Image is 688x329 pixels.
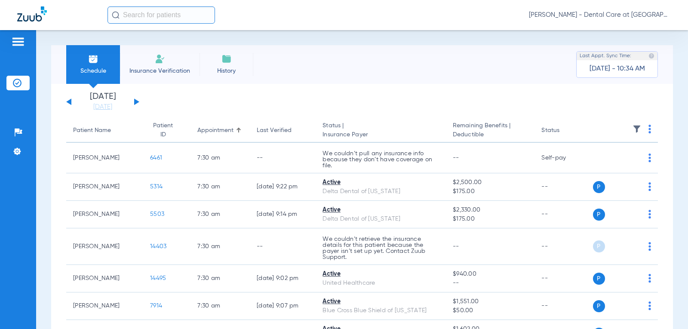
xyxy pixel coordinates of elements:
img: group-dot-blue.svg [648,182,651,191]
span: Schedule [73,67,114,75]
td: [DATE] 9:14 PM [250,201,316,228]
div: Patient Name [73,126,136,135]
div: Patient Name [73,126,111,135]
td: -- [534,228,593,265]
img: group-dot-blue.svg [648,301,651,310]
img: History [221,54,232,64]
td: [PERSON_NAME] [66,143,143,173]
p: We couldn’t retrieve the insurance details for this patient because the payer isn’t set up yet. C... [322,236,439,260]
a: [DATE] [77,103,129,111]
td: [PERSON_NAME] [66,228,143,265]
td: [DATE] 9:22 PM [250,173,316,201]
span: [DATE] - 10:34 AM [590,65,645,73]
img: Manual Insurance Verification [155,54,165,64]
span: $2,330.00 [453,206,528,215]
span: Insurance Verification [126,67,193,75]
div: Active [322,178,439,187]
img: last sync help info [648,53,654,59]
div: Blue Cross Blue Shield of [US_STATE] [322,306,439,315]
img: hamburger-icon [11,37,25,47]
td: [PERSON_NAME] [66,265,143,292]
img: group-dot-blue.svg [648,125,651,133]
th: Remaining Benefits | [446,119,534,143]
span: $1,551.00 [453,297,528,306]
input: Search for patients [107,6,215,24]
span: $50.00 [453,306,528,315]
img: filter.svg [633,125,641,133]
span: 7914 [150,303,162,309]
span: -- [453,243,459,249]
span: $2,500.00 [453,178,528,187]
span: Insurance Payer [322,130,439,139]
td: 7:30 AM [190,143,250,173]
div: Appointment [197,126,243,135]
span: P [593,181,605,193]
img: group-dot-blue.svg [648,242,651,251]
div: Last Verified [257,126,309,135]
td: [PERSON_NAME] [66,173,143,201]
td: 7:30 AM [190,201,250,228]
td: 7:30 AM [190,265,250,292]
span: P [593,209,605,221]
img: Schedule [88,54,98,64]
span: Deductible [453,130,528,139]
td: -- [250,143,316,173]
div: Delta Dental of [US_STATE] [322,215,439,224]
span: P [593,273,605,285]
div: Active [322,270,439,279]
div: Appointment [197,126,233,135]
td: Self-pay [534,143,593,173]
td: [PERSON_NAME] [66,292,143,320]
td: -- [534,292,593,320]
span: $175.00 [453,187,528,196]
div: Patient ID [150,121,184,139]
span: -- [453,279,528,288]
th: Status | [316,119,446,143]
img: group-dot-blue.svg [648,154,651,162]
img: group-dot-blue.svg [648,274,651,283]
div: Last Verified [257,126,292,135]
span: 14495 [150,275,166,281]
img: group-dot-blue.svg [648,210,651,218]
span: 14403 [150,243,166,249]
li: [DATE] [77,92,129,111]
div: Active [322,206,439,215]
div: United Healthcare [322,279,439,288]
span: P [593,300,605,312]
td: 7:30 AM [190,292,250,320]
td: -- [250,228,316,265]
p: We couldn’t pull any insurance info because they don’t have coverage on file. [322,151,439,169]
span: Last Appt. Sync Time: [580,52,631,60]
td: -- [534,265,593,292]
span: [PERSON_NAME] - Dental Care at [GEOGRAPHIC_DATA] [529,11,671,19]
td: -- [534,173,593,201]
img: Search Icon [112,11,120,19]
div: Active [322,297,439,306]
span: $175.00 [453,215,528,224]
td: [DATE] 9:07 PM [250,292,316,320]
span: $940.00 [453,270,528,279]
span: 5503 [150,211,164,217]
span: P [593,240,605,252]
img: Zuub Logo [17,6,47,22]
div: Delta Dental of [US_STATE] [322,187,439,196]
td: 7:30 AM [190,228,250,265]
span: 6461 [150,155,162,161]
td: 7:30 AM [190,173,250,201]
span: History [206,67,247,75]
td: [DATE] 9:02 PM [250,265,316,292]
td: -- [534,201,593,228]
td: [PERSON_NAME] [66,201,143,228]
th: Status [534,119,593,143]
span: 5314 [150,184,163,190]
div: Patient ID [150,121,176,139]
span: -- [453,155,459,161]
